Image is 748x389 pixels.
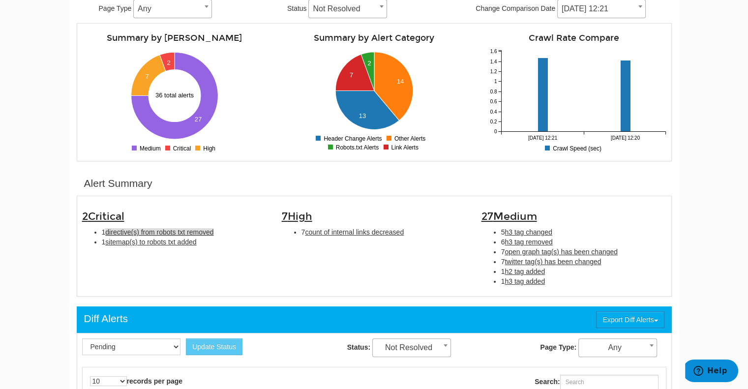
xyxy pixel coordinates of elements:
[596,311,664,328] button: Export Diff Alerts
[501,237,666,247] li: 6
[155,91,194,99] text: 36 total alerts
[90,376,127,386] select: records per page
[88,210,124,223] span: Critical
[505,277,545,285] span: h3 tag added
[501,227,666,237] li: 5
[490,59,497,64] tspan: 1.4
[102,237,267,247] li: 1
[82,210,124,223] span: 2
[372,338,451,357] span: Not Resolved
[301,227,467,237] li: 7
[505,258,601,266] span: twitter tag(s) has been changed
[505,268,545,275] span: h2 tag added
[490,119,497,124] tspan: 0.2
[305,228,404,236] span: count of internal links decreased
[540,343,576,351] strong: Page Type:
[84,311,128,326] div: Diff Alerts
[579,341,657,355] span: Any
[490,109,497,115] tspan: 0.4
[186,338,242,355] button: Update Status
[105,228,213,236] span: directive(s) from robots txt removed
[134,2,211,16] span: Any
[490,99,497,104] tspan: 0.6
[501,276,666,286] li: 1
[105,238,196,246] span: sitemap(s) to robots txt added
[282,33,467,43] h4: Summary by Alert Category
[288,210,312,223] span: High
[373,341,450,355] span: Not Resolved
[578,338,657,357] span: Any
[505,248,618,256] span: open graph tag(s) has been changed
[82,33,267,43] h4: Summary by [PERSON_NAME]
[494,79,497,84] tspan: 1
[481,210,537,223] span: 27
[490,69,497,74] tspan: 1.2
[490,89,497,94] tspan: 0.8
[685,359,738,384] iframe: Opens a widget where you can find more information
[476,4,555,12] span: Change Comparison Date
[84,176,152,191] div: Alert Summary
[347,343,370,351] strong: Status:
[505,228,552,236] span: h3 tag changed
[501,267,666,276] li: 1
[610,135,640,141] tspan: [DATE] 12:20
[494,129,497,134] tspan: 0
[99,4,132,12] span: Page Type
[490,49,497,54] tspan: 1.6
[481,33,666,43] h4: Crawl Rate Compare
[309,2,387,16] span: Not Resolved
[505,238,552,246] span: h3 tag removed
[558,2,645,16] span: 09/15/2025 12:21
[501,247,666,257] li: 7
[501,257,666,267] li: 7
[528,135,557,141] tspan: [DATE] 12:21
[102,227,267,237] li: 1
[90,376,183,386] label: records per page
[287,4,307,12] span: Status
[282,210,312,223] span: 7
[493,210,537,223] span: Medium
